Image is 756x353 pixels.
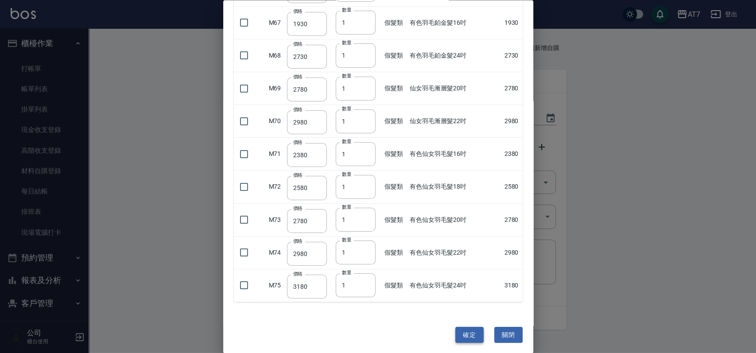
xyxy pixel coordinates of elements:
td: 仙女羽毛漸層髮20吋 [407,72,502,105]
label: 價格 [293,106,302,113]
td: 假髮類 [382,236,407,269]
button: 關閉 [494,326,523,343]
td: 假髮類 [382,137,407,170]
td: M75 [267,269,285,302]
label: 數量 [342,72,351,79]
td: M67 [267,6,285,39]
td: 2980 [502,236,522,269]
td: 有色仙女羽毛髮22吋 [407,236,502,269]
label: 數量 [342,39,351,46]
td: 仙女羽毛漸層髮22吋 [407,105,502,137]
td: M72 [267,170,285,203]
td: M73 [267,203,285,236]
td: M69 [267,72,285,105]
button: 確定 [455,326,484,343]
label: 數量 [342,237,351,243]
td: 有色仙女羽毛髮18吋 [407,170,502,203]
label: 數量 [342,171,351,177]
td: 3180 [502,269,522,302]
label: 價格 [293,74,302,80]
td: 2780 [502,72,522,105]
label: 數量 [342,204,351,210]
td: 假髮類 [382,72,407,105]
td: 2980 [502,105,522,137]
label: 價格 [293,205,302,211]
label: 價格 [293,139,302,146]
td: 2780 [502,203,522,236]
td: 2580 [502,170,522,203]
td: 假髮類 [382,6,407,39]
td: 2730 [502,39,522,72]
td: 2380 [502,137,522,170]
td: 有色仙女羽毛髮20吋 [407,203,502,236]
td: 有色羽毛鉑金髮16吋 [407,6,502,39]
label: 數量 [342,138,351,144]
td: M68 [267,39,285,72]
td: M70 [267,105,285,137]
td: 假髮類 [382,203,407,236]
td: 有色仙女羽毛髮24吋 [407,269,502,302]
td: 有色仙女羽毛髮16吋 [407,137,502,170]
td: 假髮類 [382,170,407,203]
td: M71 [267,137,285,170]
label: 價格 [293,237,302,244]
label: 價格 [293,270,302,277]
label: 價格 [293,172,302,178]
label: 數量 [342,269,351,276]
label: 數量 [342,105,351,112]
label: 數量 [342,7,351,13]
td: 假髮類 [382,105,407,137]
label: 價格 [293,40,302,47]
td: 1930 [502,6,522,39]
label: 價格 [293,8,302,14]
td: 有色羽毛鉑金髮24吋 [407,39,502,72]
td: 假髮類 [382,269,407,302]
td: 假髮類 [382,39,407,72]
td: M74 [267,236,285,269]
